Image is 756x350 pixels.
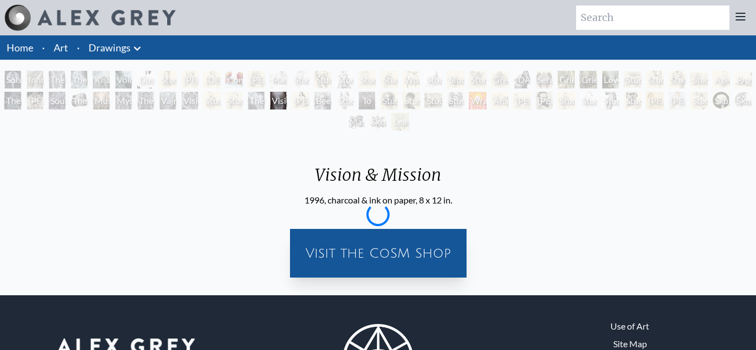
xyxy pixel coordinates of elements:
div: [PERSON_NAME] [26,92,44,109]
div: [PERSON_NAME] [535,92,553,109]
div: The Gift [247,92,265,109]
div: Green [DEMOGRAPHIC_DATA] [491,71,509,88]
div: Seraphic Transport [535,71,553,88]
div: Love Forestalling Death [602,71,619,88]
div: Study of [PERSON_NAME] [PERSON_NAME] [159,71,177,88]
div: Study of [PERSON_NAME] Captive [203,92,221,109]
div: Grieving 1 [557,71,575,88]
div: Beethoven [314,92,332,109]
input: Search [576,6,729,30]
a: Visit the CoSM Shop [297,236,460,271]
div: Study of [PERSON_NAME]’s Sunflowers [469,71,486,88]
div: Study of [PERSON_NAME] The Kiss [225,92,243,109]
div: Comparing Brains [225,71,243,88]
div: Study of [PERSON_NAME]’s Damned Soul [336,71,354,88]
div: The Seer [137,92,154,109]
div: The First Artists [70,92,88,109]
div: Vision & Mission [304,165,452,194]
div: Wrathful Guardian [469,92,486,109]
div: Study of [PERSON_NAME]’s The Old Guitarist [690,92,708,109]
div: Study of [PERSON_NAME]’s Potato Eaters [424,92,442,109]
div: Vision & Mission [270,92,287,109]
div: Woman [402,71,420,88]
div: Study of [PERSON_NAME] The Deposition [557,92,575,109]
div: Soultrons [48,92,66,109]
a: Use of Art [610,320,649,333]
div: Study of [PERSON_NAME] [PERSON_NAME] [602,92,619,109]
div: [PERSON_NAME] by [PERSON_NAME] by [PERSON_NAME] [181,71,199,88]
div: Skull Fetus Study [734,92,752,109]
div: The Love Held Between Us [48,71,66,88]
div: Study of [PERSON_NAME] [PERSON_NAME] [579,92,597,109]
div: Mask of the Face [270,71,287,88]
div: [PERSON_NAME] Pregnant & Sleeping [668,92,686,109]
div: Study of [PERSON_NAME]’s Crying Woman [DEMOGRAPHIC_DATA] [646,71,664,88]
div: Music of Liberation [92,92,110,109]
div: Grieving 2 (The Flames of Grief are Dark and Deep) [579,71,597,88]
div: Aged [DEMOGRAPHIC_DATA] [712,71,730,88]
div: Study of [PERSON_NAME] Portrait of [PERSON_NAME] [380,71,398,88]
div: Mystic Eye [115,92,132,109]
div: Vajra Brush [159,92,177,109]
div: Solstice Angel [4,71,22,88]
a: Drawings [89,40,131,55]
div: Study of [PERSON_NAME]’s Third of May [624,71,641,88]
a: Home [7,41,33,54]
div: Study of [PERSON_NAME]’s Easel [424,71,442,88]
div: [PERSON_NAME] Pregnant & Reading [646,92,664,109]
div: Anatomy Lab [491,92,509,109]
div: Infinity Angel [26,71,44,88]
div: Voice at [PERSON_NAME] [115,71,132,88]
div: The Transcendental Artist [4,92,22,109]
div: [PERSON_NAME] [513,92,531,109]
div: Prostration to the Goddess [734,71,752,88]
div: Study of Rembrandt Self-Portrait [402,92,420,109]
div: Study of [PERSON_NAME] Self-Portrait [447,92,464,109]
li: · [38,35,49,60]
div: Skull Fetus Tondo [369,113,387,130]
div: Study of [PERSON_NAME]’s Night Watch [447,71,464,88]
div: Dusty [137,71,154,88]
div: Study of [PERSON_NAME]’s Crying Woman [DEMOGRAPHIC_DATA] [668,71,686,88]
div: Study of Rembrandt Self-Portrait As [PERSON_NAME] [380,92,398,109]
div: Leaf and Tree [391,113,409,130]
div: Study of [DEMOGRAPHIC_DATA] Separating Light from Darkness [314,71,332,88]
li: · [73,35,84,60]
div: [DEMOGRAPHIC_DATA] [203,71,221,88]
div: [PERSON_NAME] [292,92,309,109]
div: [DATE] [513,71,531,88]
div: Skull Fetus [712,92,730,109]
div: Study of [PERSON_NAME] Last Judgement [358,71,376,88]
div: Master of Confusion [347,113,365,130]
div: Study of [PERSON_NAME] [292,71,309,88]
div: The Medium [70,71,88,88]
div: [PERSON_NAME] & Child [247,71,265,88]
div: 1996, charcoal & ink on paper, 8 x 12 in. [304,194,452,207]
div: Study of [PERSON_NAME] [624,92,641,109]
div: To See or Not to See [358,92,376,109]
div: Vision Taking Form [181,92,199,109]
div: Kiss of the [MEDICAL_DATA] [92,71,110,88]
a: Art [54,40,68,55]
div: Study of [PERSON_NAME] [336,92,354,109]
div: Study of [PERSON_NAME]’s Guernica [690,71,708,88]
